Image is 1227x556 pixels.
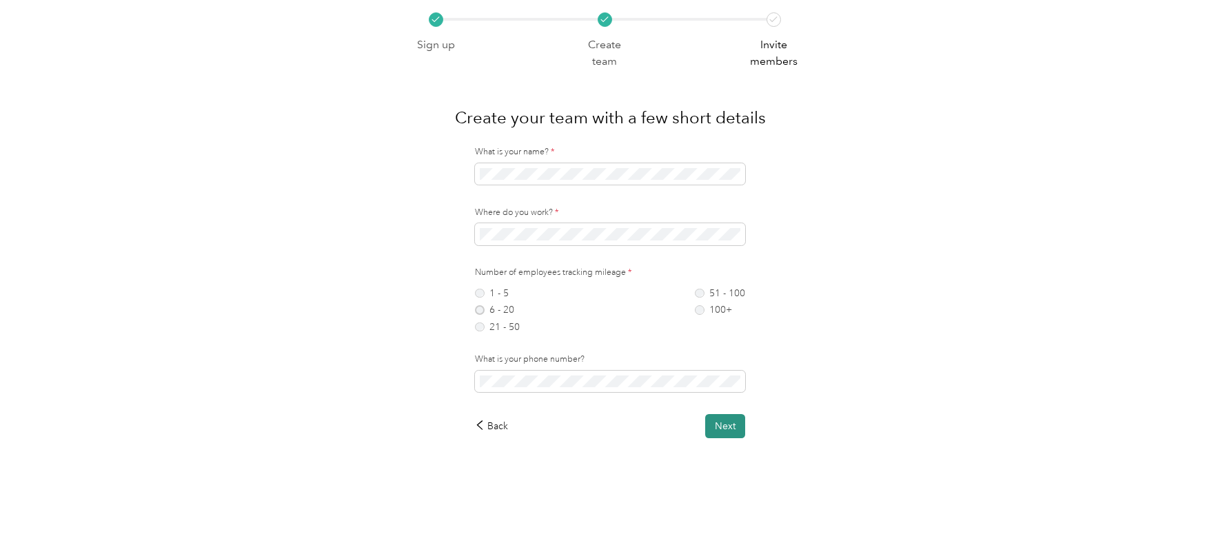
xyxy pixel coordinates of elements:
[417,37,455,54] p: Sign up
[475,289,520,298] label: 1 - 5
[1150,479,1227,556] iframe: Everlance-gr Chat Button Frame
[475,267,745,279] label: Number of employees tracking mileage
[455,101,766,134] h1: Create your team with a few short details
[695,289,745,298] label: 51 - 100
[705,414,745,438] button: Next
[475,419,508,433] div: Back
[475,146,745,158] label: What is your name?
[695,305,745,315] label: 100+
[576,37,633,70] p: Create team
[744,37,802,70] p: Invite members
[475,353,745,366] label: What is your phone number?
[475,207,745,219] label: Where do you work?
[475,322,520,332] label: 21 - 50
[475,305,520,315] label: 6 - 20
